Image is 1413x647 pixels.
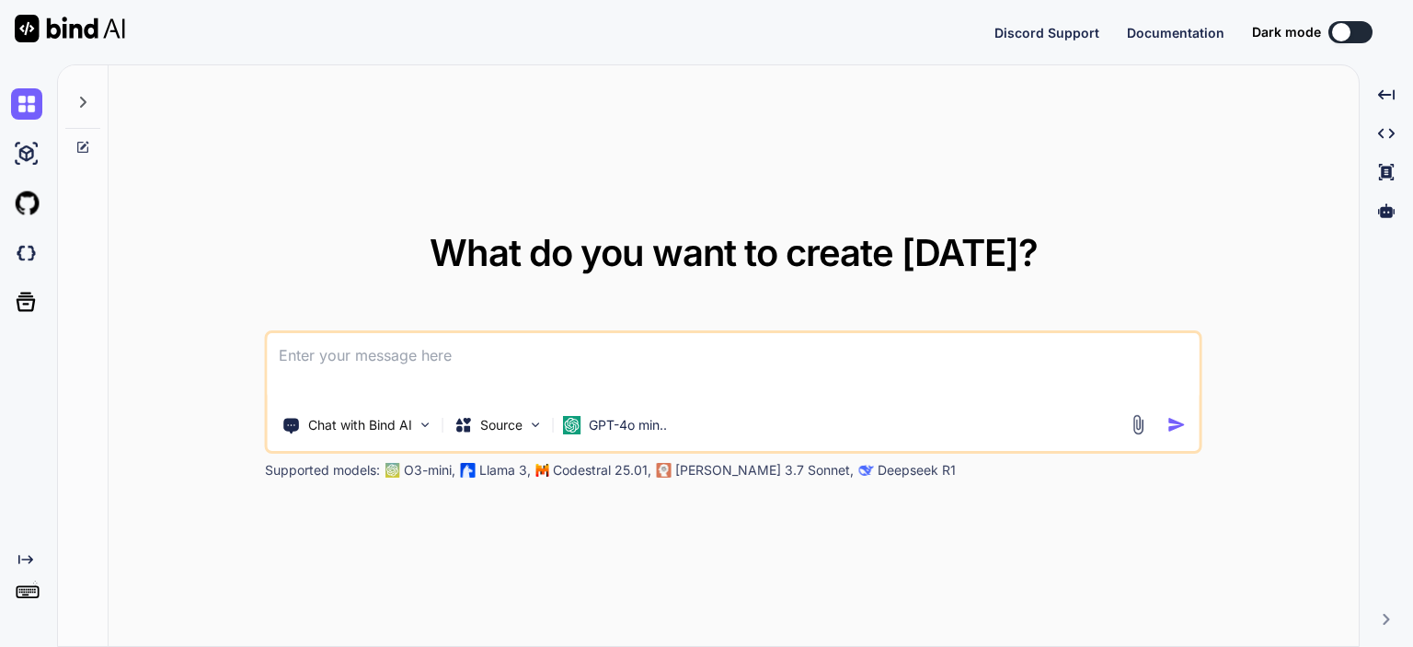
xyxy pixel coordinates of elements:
img: chat [11,88,42,120]
p: Llama 3, [479,461,531,479]
p: O3-mini, [404,461,455,479]
img: Bind AI [15,15,125,42]
p: Supported models: [265,461,380,479]
p: GPT-4o min.. [589,416,667,434]
img: attachment [1128,414,1149,435]
img: claude [657,463,672,478]
span: Discord Support [994,25,1099,40]
img: Pick Models [528,417,544,433]
p: Codestral 25.01, [553,461,651,479]
img: darkCloudIdeIcon [11,237,42,269]
img: Mistral-AI [536,464,549,477]
span: What do you want to create [DATE]? [430,230,1038,275]
img: GPT-4o mini [563,416,581,434]
span: Dark mode [1252,23,1321,41]
p: Source [480,416,523,434]
button: Documentation [1127,23,1224,42]
p: Chat with Bind AI [308,416,412,434]
img: githubLight [11,188,42,219]
img: GPT-4 [385,463,400,478]
p: Deepseek R1 [878,461,956,479]
p: [PERSON_NAME] 3.7 Sonnet, [675,461,854,479]
img: Llama2 [461,463,476,478]
img: claude [859,463,874,478]
button: Discord Support [994,23,1099,42]
img: Pick Tools [418,417,433,433]
span: Documentation [1127,25,1224,40]
img: ai-studio [11,138,42,169]
img: icon [1167,415,1187,434]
